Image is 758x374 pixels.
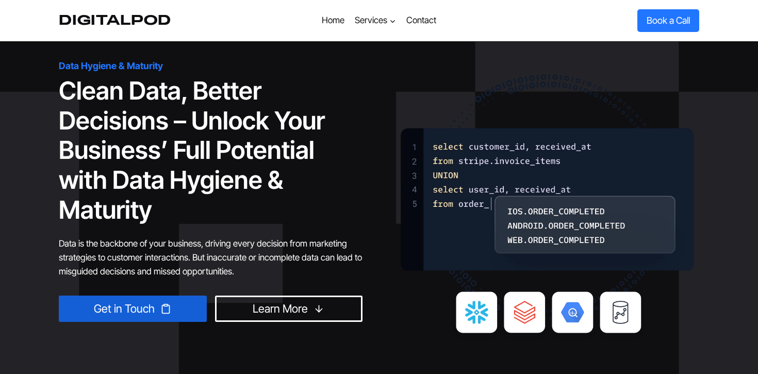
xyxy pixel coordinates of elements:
[59,296,207,322] a: Get in Touch
[94,300,155,318] span: Get in Touch
[59,60,163,71] strong: Data Hygiene & Maturity
[350,8,401,33] button: Child menu of Services
[396,45,699,349] img: image - DigitalPod
[59,12,171,28] a: DigitalPod
[316,8,349,33] a: Home
[59,76,362,224] h1: Clean Data, Better Decisions – Unlock Your Business’ Full Potential with Data Hygiene & Maturity
[59,237,362,279] p: Data is the backbone of your business, driving every decision from marketing strategies to custom...
[215,296,363,322] a: Learn More
[253,300,308,318] span: Learn More
[316,8,441,33] nav: Primary Navigation
[401,8,441,33] a: Contact
[637,9,699,31] a: Book a Call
